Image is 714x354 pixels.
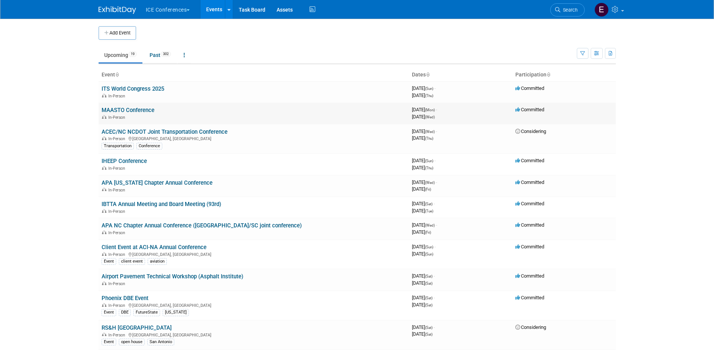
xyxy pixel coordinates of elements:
[425,281,433,285] span: (Sat)
[108,94,127,99] span: In-Person
[102,158,147,164] a: IHEEP Conference
[515,128,546,134] span: Considering
[425,108,435,112] span: (Mon)
[102,128,228,135] a: ACEC/NC NCDOT Joint Transportation Conference
[512,69,616,81] th: Participation
[425,274,433,278] span: (Sat)
[436,222,437,228] span: -
[115,72,119,78] a: Sort by Event Name
[102,333,106,336] img: In-Person Event
[425,245,433,249] span: (Sun)
[119,258,145,265] div: client event
[102,94,106,97] img: In-Person Event
[425,115,435,119] span: (Wed)
[99,69,409,81] th: Event
[102,230,106,234] img: In-Person Event
[102,332,406,338] div: [GEOGRAPHIC_DATA], [GEOGRAPHIC_DATA]
[412,302,433,308] span: [DATE]
[108,188,127,193] span: In-Person
[409,69,512,81] th: Dates
[515,85,544,91] span: Committed
[515,244,544,249] span: Committed
[102,252,106,256] img: In-Person Event
[102,302,406,308] div: [GEOGRAPHIC_DATA], [GEOGRAPHIC_DATA]
[425,166,433,170] span: (Thu)
[515,273,544,279] span: Committed
[436,107,437,112] span: -
[102,201,221,208] a: IBTTA Annual Meeting and Board Meeting (93rd)
[412,222,437,228] span: [DATE]
[425,223,435,227] span: (Wed)
[129,51,137,57] span: 19
[515,179,544,185] span: Committed
[515,201,544,206] span: Committed
[425,202,433,206] span: (Sat)
[434,273,435,279] span: -
[102,135,406,141] div: [GEOGRAPHIC_DATA], [GEOGRAPHIC_DATA]
[412,201,435,206] span: [DATE]
[434,324,435,330] span: -
[412,324,435,330] span: [DATE]
[133,309,160,316] div: FutureState
[425,187,431,191] span: (Fri)
[412,114,435,119] span: [DATE]
[412,331,433,337] span: [DATE]
[102,166,106,170] img: In-Person Event
[108,252,127,257] span: In-Person
[412,208,433,214] span: [DATE]
[412,273,435,279] span: [DATE]
[515,324,546,330] span: Considering
[102,222,302,229] a: APA NC Chapter Annual Conference ([GEOGRAPHIC_DATA]/SC joint conference)
[412,179,437,185] span: [DATE]
[102,273,243,280] a: Airport Pavement Technical Workshop (Asphalt Institute)
[412,280,433,286] span: [DATE]
[161,51,171,57] span: 302
[434,295,435,300] span: -
[136,143,162,149] div: Conference
[412,244,436,249] span: [DATE]
[102,281,106,285] img: In-Person Event
[144,48,177,62] a: Past302
[515,295,544,300] span: Committed
[515,158,544,163] span: Committed
[425,252,433,256] span: (Sun)
[434,201,435,206] span: -
[99,6,136,14] img: ExhibitDay
[102,179,213,186] a: APA [US_STATE] Chapter Annual Conference
[425,94,433,98] span: (Thu)
[425,230,431,235] span: (Fri)
[412,295,435,300] span: [DATE]
[434,158,436,163] span: -
[102,258,116,265] div: Event
[99,26,136,40] button: Add Event
[425,326,433,330] span: (Sat)
[560,7,578,13] span: Search
[412,107,437,112] span: [DATE]
[119,339,145,345] div: open house
[102,209,106,213] img: In-Person Event
[412,165,433,170] span: [DATE]
[412,85,436,91] span: [DATE]
[412,128,437,134] span: [DATE]
[102,309,116,316] div: Event
[108,136,127,141] span: In-Person
[108,209,127,214] span: In-Person
[425,332,433,336] span: (Sat)
[425,130,435,134] span: (Wed)
[412,135,433,141] span: [DATE]
[412,186,431,192] span: [DATE]
[412,251,433,257] span: [DATE]
[102,303,106,307] img: In-Person Event
[515,222,544,228] span: Committed
[434,85,436,91] span: -
[425,87,433,91] span: (Sun)
[412,229,431,235] span: [DATE]
[102,244,207,251] a: Client Event at ACI-NA Annual Conference
[108,333,127,338] span: In-Person
[102,107,154,114] a: MAASTO Conference
[147,339,174,345] div: San Antonio
[412,93,433,98] span: [DATE]
[425,181,435,185] span: (Wed)
[412,158,436,163] span: [DATE]
[425,159,433,163] span: (Sun)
